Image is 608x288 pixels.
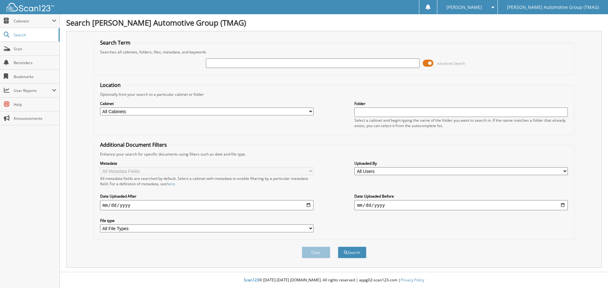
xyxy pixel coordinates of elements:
div: Select a cabinet and begin typing the name of the folder you want to search in. If the name match... [354,118,568,128]
span: Announcements [14,116,56,121]
span: [PERSON_NAME] [446,5,482,9]
label: Date Uploaded Before [354,193,568,199]
div: © [DATE]-[DATE] [DOMAIN_NAME]. All rights reserved | appg02-scan123-com | [60,273,608,288]
label: Cabinet [100,101,313,106]
input: start [100,200,313,210]
span: Bookmarks [14,74,56,79]
span: Scan123 [244,277,259,283]
div: Searches all cabinets, folders, files, metadata, and keywords [97,49,571,55]
label: Date Uploaded After [100,193,313,199]
label: Metadata [100,161,313,166]
span: Scan [14,46,56,52]
label: Uploaded By [354,161,568,166]
h1: Search [PERSON_NAME] Automotive Group (TMAG) [66,17,602,28]
input: end [354,200,568,210]
button: Clear [302,247,330,258]
span: Help [14,102,56,107]
span: User Reports [14,88,52,93]
legend: Location [97,82,124,89]
span: Advanced Search [437,61,465,66]
button: Search [338,247,366,258]
span: Search [14,32,55,38]
label: Folder [354,101,568,106]
legend: Additional Document Filters [97,141,170,148]
div: All metadata fields are searched by default. Select a cabinet with metadata to enable filtering b... [100,176,313,187]
span: Cabinets [14,18,52,24]
label: File type [100,218,313,223]
a: Privacy Policy [401,277,424,283]
img: scan123-logo-white.svg [6,3,54,11]
div: Enhance your search for specific documents using filters such as date and file type. [97,151,571,157]
span: [PERSON_NAME] Automotive Group (TMAG) [507,5,599,9]
span: Reminders [14,60,56,65]
legend: Search Term [97,39,134,46]
a: here [167,181,175,187]
div: Optionally limit your search to a particular cabinet or folder [97,92,571,97]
